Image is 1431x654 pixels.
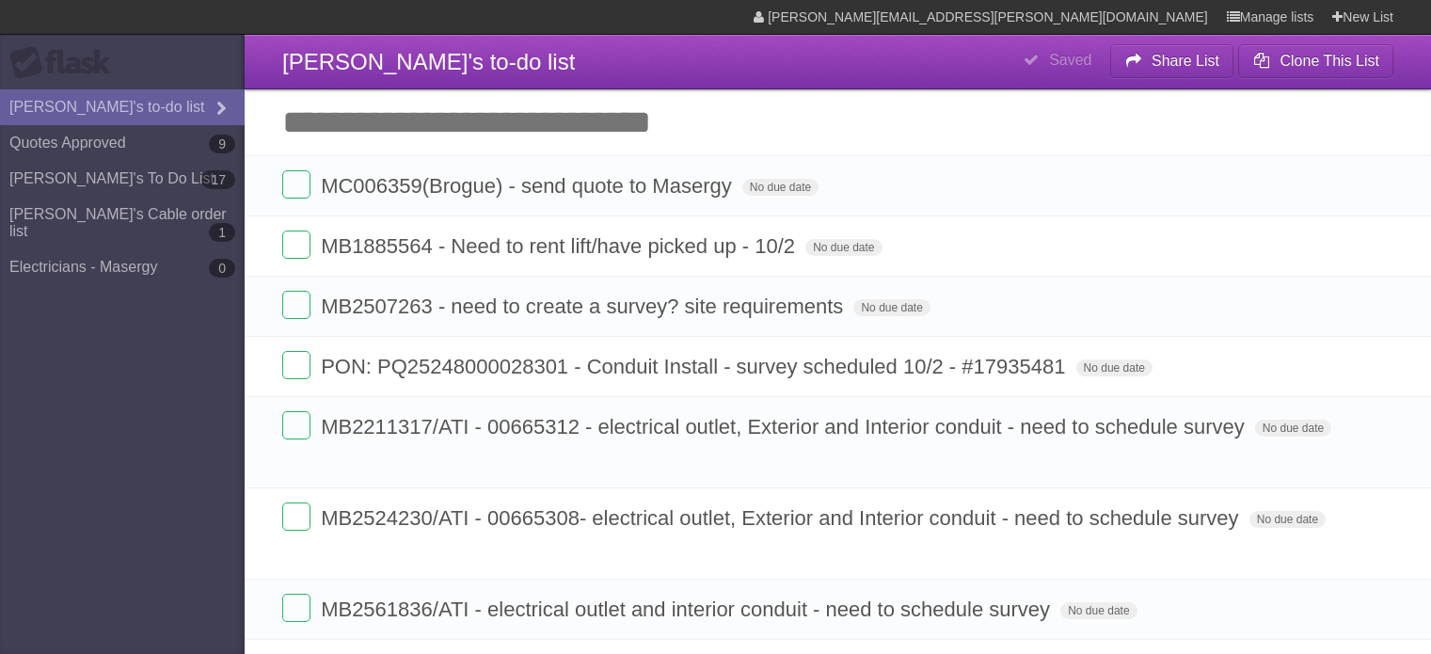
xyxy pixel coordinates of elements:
[853,299,930,316] span: No due date
[282,594,310,622] label: Done
[1049,52,1091,68] b: Saved
[209,135,235,153] b: 9
[321,295,848,318] span: MB2507263 - need to create a survey? site requirements
[1152,53,1219,69] b: Share List
[9,46,122,80] div: Flask
[321,598,1055,621] span: MB2561836/ATI - electrical outlet and interior conduit - need to schedule survey
[1249,511,1326,528] span: No due date
[321,234,800,258] span: MB1885564 - Need to rent lift/have picked up - 10/2
[321,506,1243,530] span: MB2524230/ATI - 00665308- electrical outlet, Exterior and Interior conduit - need to schedule survey
[321,174,737,198] span: MC006359(Brogue) - send quote to Masergy
[742,179,819,196] span: No due date
[282,170,310,199] label: Done
[282,351,310,379] label: Done
[321,415,1249,439] span: MB2211317/ATI - 00665312 - electrical outlet, Exterior and Interior conduit - need to schedule su...
[201,170,235,189] b: 17
[1280,53,1379,69] b: Clone This List
[209,223,235,242] b: 1
[282,411,310,439] label: Done
[1110,44,1234,78] button: Share List
[1060,602,1137,619] span: No due date
[282,231,310,259] label: Done
[282,502,310,531] label: Done
[209,259,235,278] b: 0
[282,49,575,74] span: [PERSON_NAME]'s to-do list
[282,291,310,319] label: Done
[1238,44,1393,78] button: Clone This List
[1076,359,1153,376] span: No due date
[805,239,882,256] span: No due date
[1255,420,1331,437] span: No due date
[321,355,1070,378] span: PON: PQ25248000028301 - Conduit Install - survey scheduled 10/2 - #17935481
